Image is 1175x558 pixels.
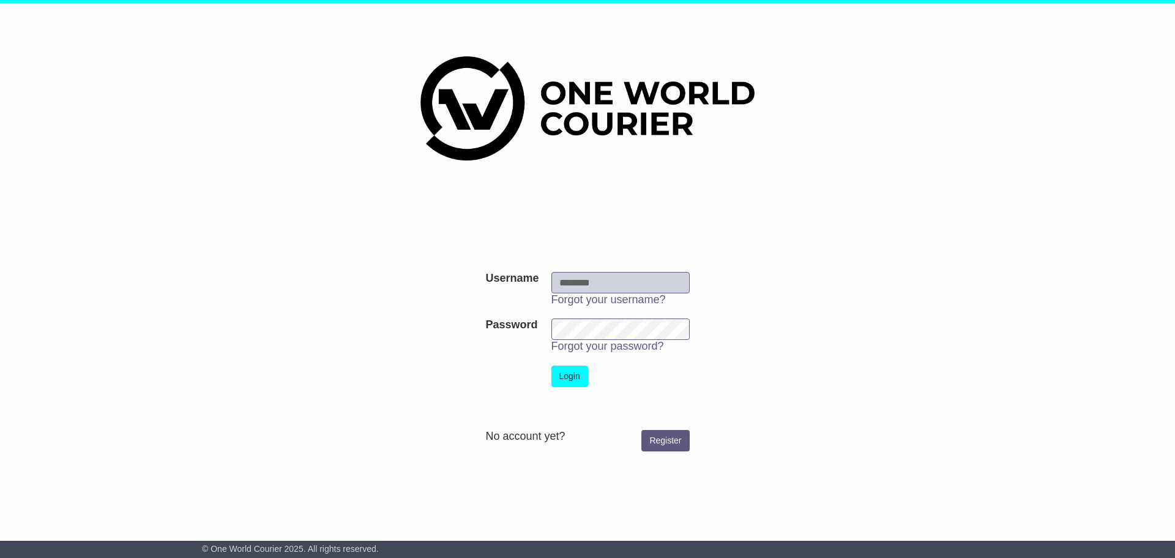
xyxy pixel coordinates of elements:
[551,293,666,306] a: Forgot your username?
[551,340,664,352] a: Forgot your password?
[551,366,588,387] button: Login
[420,56,755,160] img: One World
[485,272,539,285] label: Username
[485,319,537,332] label: Password
[485,430,689,443] div: No account yet?
[641,430,689,451] a: Register
[202,544,379,554] span: © One World Courier 2025. All rights reserved.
